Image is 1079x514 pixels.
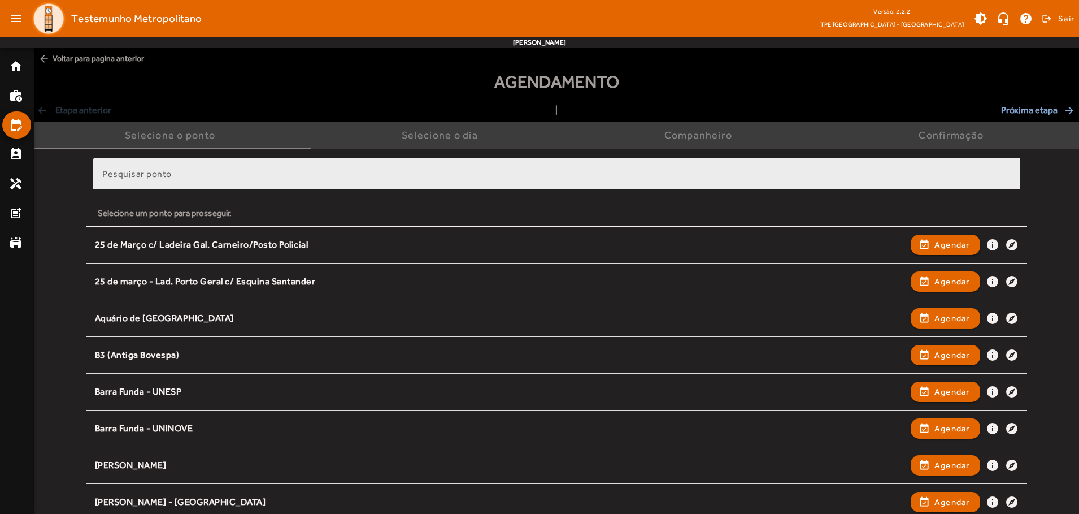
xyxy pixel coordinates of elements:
div: Aquário de [GEOGRAPHIC_DATA] [95,313,905,325]
a: Testemunho Metropolitano [27,2,202,36]
mat-icon: handyman [9,177,23,191]
div: Selecione um ponto para prosseguir. [98,207,1016,219]
button: Agendar [911,308,980,329]
mat-icon: explore [1005,422,1019,435]
mat-icon: explore [1005,385,1019,399]
button: Agendar [911,271,980,292]
div: Selecione o dia [402,129,482,141]
button: Sair [1040,10,1074,27]
mat-icon: edit_calendar [9,118,23,132]
mat-icon: explore [1005,238,1019,252]
div: Companheiro [664,129,737,141]
button: Agendar [911,382,980,402]
div: 25 de março - Lad. Porto Geral c/ Esquina Santander [95,276,905,288]
img: Logo TPE [32,2,66,36]
div: Versão: 2.2.2 [820,5,964,19]
mat-icon: info [986,385,999,399]
button: Agendar [911,235,980,255]
mat-icon: info [986,238,999,252]
mat-icon: work_history [9,89,23,102]
mat-icon: home [9,59,23,73]
span: Voltar para pagina anterior [34,48,1079,69]
div: 25 de Março c/ Ladeira Gal. Carneiro/Posto Policial [95,239,905,251]
span: Sair [1058,10,1074,28]
span: Testemunho Metropolitano [71,10,202,28]
mat-icon: explore [1005,312,1019,325]
mat-icon: post_add [9,206,23,220]
mat-label: Pesquisar ponto [102,169,172,179]
span: Agendamento [494,69,619,94]
button: Agendar [911,418,980,439]
mat-icon: info [986,348,999,362]
mat-icon: arrow_back [38,53,50,64]
div: Confirmação [919,129,988,141]
button: Agendar [911,455,980,476]
div: [PERSON_NAME] - [GEOGRAPHIC_DATA] [95,496,905,508]
mat-icon: explore [1005,495,1019,509]
mat-icon: info [986,422,999,435]
mat-icon: arrow_forward [1063,105,1077,116]
span: Agendar [934,238,970,252]
span: Agendar [934,422,970,435]
span: Agendar [934,495,970,509]
div: Barra Funda - UNINOVE [95,423,905,435]
div: Barra Funda - UNESP [95,386,905,398]
mat-icon: info [986,495,999,509]
span: Agendar [934,385,970,399]
span: Agendar [934,275,970,288]
span: Agendar [934,348,970,362]
mat-icon: stadium [9,236,23,249]
mat-icon: explore [1005,348,1019,362]
div: Selecione o ponto [125,129,220,141]
span: Agendar [934,459,970,472]
div: B3 (Antiga Bovespa) [95,349,905,361]
span: | [555,103,558,117]
button: Agendar [911,345,980,365]
button: Agendar [911,492,980,512]
mat-icon: info [986,312,999,325]
mat-icon: info [986,459,999,472]
mat-icon: info [986,275,999,288]
span: Próxima etapa [1001,103,1077,117]
mat-icon: menu [5,7,27,30]
div: [PERSON_NAME] [95,460,905,472]
span: TPE [GEOGRAPHIC_DATA] - [GEOGRAPHIC_DATA] [820,19,964,30]
mat-icon: explore [1005,275,1019,288]
mat-icon: explore [1005,459,1019,472]
mat-icon: perm_contact_calendar [9,148,23,161]
span: Agendar [934,312,970,325]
